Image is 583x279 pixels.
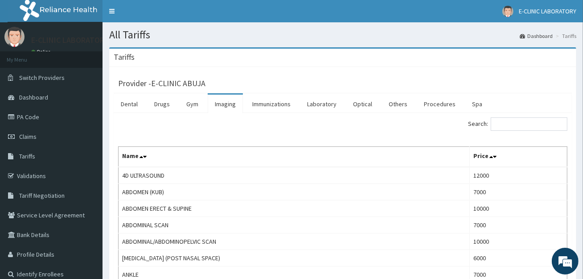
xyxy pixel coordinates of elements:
td: ABDOMINAL/ABDOMINOPELVIC SCAN [119,233,470,250]
a: Dental [114,95,145,113]
h3: Tariffs [114,53,135,61]
a: Online [31,49,53,55]
td: 7000 [470,184,567,200]
a: Dashboard [520,32,553,40]
span: E-CLINIC LABORATORY [519,7,576,15]
img: d_794563401_company_1708531726252_794563401 [16,45,36,67]
a: Drugs [147,95,177,113]
td: ABDOMINAL SCAN [119,217,470,233]
td: ABDOMEN (KUB) [119,184,470,200]
label: Search: [468,117,567,131]
a: Spa [465,95,489,113]
span: Tariff Negotiation [19,192,65,200]
td: 6000 [470,250,567,267]
div: Minimize live chat window [146,4,168,26]
td: 7000 [470,217,567,233]
th: Price [470,147,567,167]
a: Laboratory [300,95,344,113]
span: Dashboard [19,93,48,101]
td: ABDOMEN ERECT & SUPINE [119,200,470,217]
span: Switch Providers [19,74,65,82]
a: Procedures [417,95,463,113]
span: Claims [19,133,37,141]
img: User Image [4,27,25,47]
h3: Provider - E-CLINIC ABUJA [118,79,205,87]
td: 10000 [470,233,567,250]
li: Tariffs [554,32,576,40]
img: User Image [502,6,513,17]
p: E-CLINIC LABORATORY [31,36,108,44]
a: Immunizations [245,95,298,113]
a: Gym [179,95,205,113]
td: 10000 [470,200,567,217]
h1: All Tariffs [109,29,576,41]
div: Chat with us now [46,50,150,62]
td: 4D ULTRASOUND [119,167,470,184]
td: 12000 [470,167,567,184]
a: Others [382,95,415,113]
textarea: Type your message and hit 'Enter' [4,185,170,216]
span: We're online! [52,83,123,173]
input: Search: [491,117,567,131]
td: [MEDICAL_DATA] (POST NASAL SPACE) [119,250,470,267]
a: Optical [346,95,379,113]
a: Imaging [208,95,243,113]
span: Tariffs [19,152,35,160]
th: Name [119,147,470,167]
